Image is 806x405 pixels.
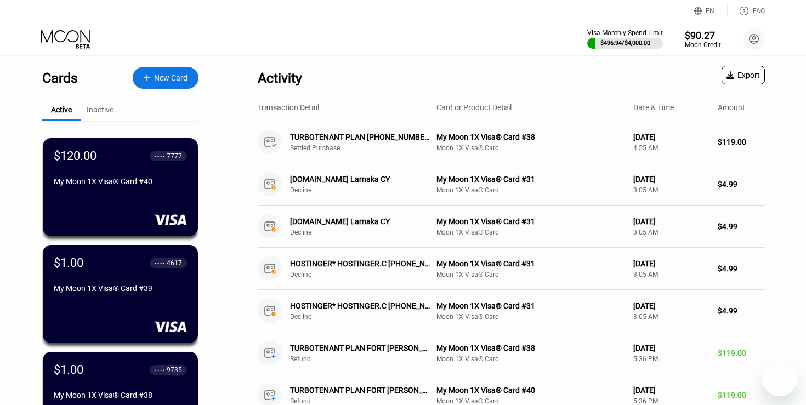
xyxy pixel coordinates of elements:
[436,386,625,395] div: My Moon 1X Visa® Card #40
[587,29,663,49] div: Visa Monthly Spend Limit$496.94/$4,000.00
[167,366,182,374] div: 9735
[155,368,165,372] div: ● ● ● ●
[290,301,432,310] div: HOSTINGER* HOSTINGER.C [PHONE_NUMBER] CY
[718,180,765,189] div: $4.99
[258,163,765,206] div: [DOMAIN_NAME] Larnaka CYDeclineMy Moon 1X Visa® Card #31Moon 1X Visa® Card[DATE]3:05 AM$4.99
[633,186,709,194] div: 3:05 AM
[718,306,765,315] div: $4.99
[753,7,765,15] div: FAQ
[54,363,83,377] div: $1.00
[290,271,443,278] div: Decline
[633,386,709,395] div: [DATE]
[133,67,198,89] div: New Card
[258,332,765,374] div: TURBOTENANT PLAN FORT [PERSON_NAME] USRefundMy Moon 1X Visa® Card #38Moon 1X Visa® Card[DATE]5:36...
[436,217,625,226] div: My Moon 1X Visa® Card #31
[718,349,765,357] div: $119.00
[633,344,709,352] div: [DATE]
[633,103,674,112] div: Date & Time
[51,105,72,114] div: Active
[54,149,97,163] div: $120.00
[685,30,721,41] div: $90.27
[633,259,709,268] div: [DATE]
[685,30,721,49] div: $90.27Moon Credit
[154,73,188,83] div: New Card
[633,175,709,184] div: [DATE]
[633,229,709,236] div: 3:05 AM
[587,29,663,37] div: Visa Monthly Spend Limit
[436,103,512,112] div: Card or Product Detail
[718,264,765,273] div: $4.99
[633,355,709,363] div: 5:36 PM
[436,355,625,363] div: Moon 1X Visa® Card
[290,259,432,268] div: HOSTINGER* HOSTINGER.C [PHONE_NUMBER] CY
[258,70,302,86] div: Activity
[167,259,182,267] div: 4617
[633,133,709,141] div: [DATE]
[54,177,187,186] div: My Moon 1X Visa® Card #40
[43,138,198,236] div: $120.00● ● ● ●7777My Moon 1X Visa® Card #40
[633,397,709,405] div: 5:36 PM
[258,121,765,163] div: TURBOTENANT PLAN [PHONE_NUMBER] USSettled PurchaseMy Moon 1X Visa® Card #38Moon 1X Visa® Card[DAT...
[633,217,709,226] div: [DATE]
[42,70,78,86] div: Cards
[54,256,83,270] div: $1.00
[718,103,745,112] div: Amount
[436,259,625,268] div: My Moon 1X Visa® Card #31
[718,391,765,400] div: $119.00
[290,144,443,152] div: Settled Purchase
[718,138,765,146] div: $119.00
[685,41,721,49] div: Moon Credit
[87,105,113,114] div: Inactive
[43,245,198,343] div: $1.00● ● ● ●4617My Moon 1X Visa® Card #39
[258,103,319,112] div: Transaction Detail
[290,175,432,184] div: [DOMAIN_NAME] Larnaka CY
[290,355,443,363] div: Refund
[436,229,625,236] div: Moon 1X Visa® Card
[718,222,765,231] div: $4.99
[290,133,432,141] div: TURBOTENANT PLAN [PHONE_NUMBER] US
[728,5,765,16] div: FAQ
[633,313,709,321] div: 3:05 AM
[694,5,728,16] div: EN
[436,144,625,152] div: Moon 1X Visa® Card
[290,386,432,395] div: TURBOTENANT PLAN FORT [PERSON_NAME] US
[436,271,625,278] div: Moon 1X Visa® Card
[258,248,765,290] div: HOSTINGER* HOSTINGER.C [PHONE_NUMBER] CYDeclineMy Moon 1X Visa® Card #31Moon 1X Visa® Card[DATE]3...
[258,206,765,248] div: [DOMAIN_NAME] Larnaka CYDeclineMy Moon 1X Visa® Card #31Moon 1X Visa® Card[DATE]3:05 AM$4.99
[706,7,714,15] div: EN
[436,313,625,321] div: Moon 1X Visa® Card
[290,229,443,236] div: Decline
[633,301,709,310] div: [DATE]
[54,284,187,293] div: My Moon 1X Visa® Card #39
[633,271,709,278] div: 3:05 AM
[436,175,625,184] div: My Moon 1X Visa® Card #31
[600,39,650,47] div: $496.94 / $4,000.00
[722,66,765,84] div: Export
[167,152,182,160] div: 7777
[290,186,443,194] div: Decline
[155,155,165,158] div: ● ● ● ●
[436,301,625,310] div: My Moon 1X Visa® Card #31
[290,397,443,405] div: Refund
[633,144,709,152] div: 4:55 AM
[290,217,432,226] div: [DOMAIN_NAME] Larnaka CY
[436,397,625,405] div: Moon 1X Visa® Card
[54,391,187,400] div: My Moon 1X Visa® Card #38
[290,344,432,352] div: TURBOTENANT PLAN FORT [PERSON_NAME] US
[436,133,625,141] div: My Moon 1X Visa® Card #38
[155,261,165,265] div: ● ● ● ●
[436,186,625,194] div: Moon 1X Visa® Card
[436,344,625,352] div: My Moon 1X Visa® Card #38
[762,361,797,396] iframe: Button to launch messaging window
[726,71,760,79] div: Export
[258,290,765,332] div: HOSTINGER* HOSTINGER.C [PHONE_NUMBER] CYDeclineMy Moon 1X Visa® Card #31Moon 1X Visa® Card[DATE]3...
[290,313,443,321] div: Decline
